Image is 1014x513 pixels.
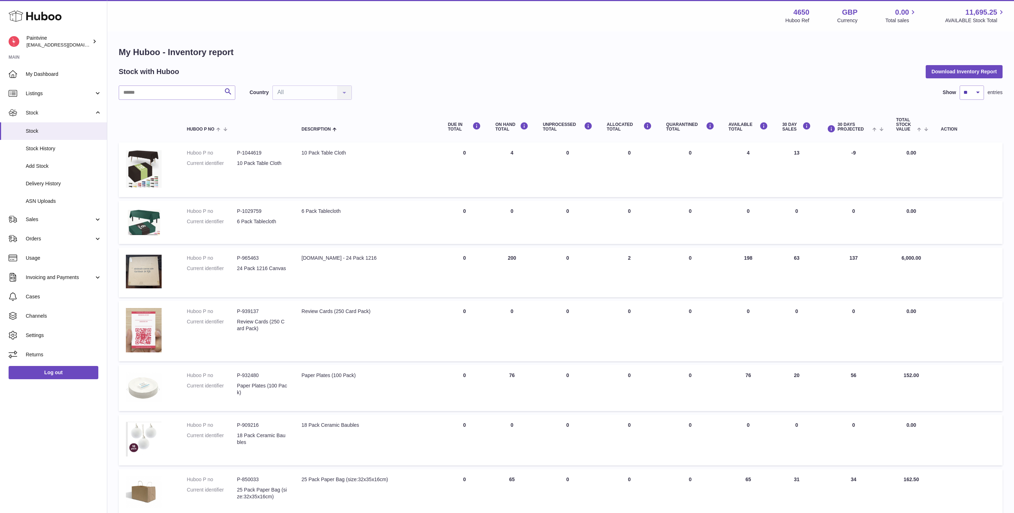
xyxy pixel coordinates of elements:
[9,366,98,379] a: Log out
[722,365,775,411] td: 76
[187,476,237,483] dt: Huboo P no
[722,248,775,297] td: 198
[885,8,917,24] a: 0.00 Total sales
[775,301,818,361] td: 0
[818,201,889,244] td: 0
[943,89,956,96] label: Show
[837,122,870,132] span: 30 DAYS PROJECTED
[600,365,659,411] td: 0
[26,235,94,242] span: Orders
[441,201,488,244] td: 0
[26,145,102,152] span: Stock History
[689,255,691,261] span: 0
[689,208,691,214] span: 0
[842,8,857,17] strong: GBP
[26,42,105,48] span: [EMAIL_ADDRESS][DOMAIN_NAME]
[906,422,916,428] span: 0.00
[600,142,659,197] td: 0
[237,150,287,156] dd: P-1044619
[906,208,916,214] span: 0.00
[126,150,162,188] img: product image
[536,365,600,411] td: 0
[26,128,102,135] span: Stock
[187,127,214,132] span: Huboo P no
[301,476,433,483] div: 25 Pack Paper Bag (size:32x35x16cm)
[237,160,287,167] dd: 10 Pack Table Cloth
[126,255,162,288] img: product image
[441,248,488,297] td: 0
[126,422,162,456] img: product image
[26,313,102,319] span: Channels
[926,65,1003,78] button: Download Inventory Report
[775,365,818,411] td: 20
[126,476,162,508] img: product image
[26,274,94,281] span: Invoicing and Payments
[543,122,592,132] div: UNPROCESSED Total
[301,150,433,156] div: 10 Pack Table Cloth
[729,122,768,132] div: AVAILABLE Total
[600,415,659,465] td: 0
[488,301,536,361] td: 0
[775,415,818,465] td: 0
[945,17,1005,24] span: AVAILABLE Stock Total
[689,372,691,378] span: 0
[187,422,237,429] dt: Huboo P no
[187,318,237,332] dt: Current identifier
[488,201,536,244] td: 0
[536,142,600,197] td: 0
[945,8,1005,24] a: 11,695.25 AVAILABLE Stock Total
[988,89,1003,96] span: entries
[904,477,919,482] span: 162.50
[689,308,691,314] span: 0
[722,142,775,197] td: 4
[237,218,287,225] dd: 6 Pack Tablecloth
[26,216,94,223] span: Sales
[818,142,889,197] td: -9
[187,150,237,156] dt: Huboo P no
[237,318,287,332] dd: Review Cards (250 Card Pack)
[126,208,162,235] img: product image
[775,201,818,244] td: 0
[237,265,287,272] dd: 24 Pack 1216 Canvas
[119,47,1003,58] h1: My Huboo - Inventory report
[126,372,162,402] img: product image
[26,351,102,358] span: Returns
[26,163,102,170] span: Add Stock
[902,255,921,261] span: 6,000.00
[837,17,858,24] div: Currency
[187,372,237,379] dt: Huboo P no
[301,308,433,315] div: Review Cards (250 Card Pack)
[187,218,237,225] dt: Current identifier
[26,332,102,339] span: Settings
[775,248,818,297] td: 63
[895,8,909,17] span: 0.00
[607,122,652,132] div: ALLOCATED Total
[495,122,528,132] div: ON HAND Total
[126,308,162,352] img: product image
[448,122,481,132] div: DUE IN TOTAL
[26,293,102,300] span: Cases
[488,248,536,297] td: 200
[666,122,714,132] div: QUARANTINED Total
[941,127,995,132] div: Action
[237,432,287,446] dd: 18 Pack Ceramic Baubles
[775,142,818,197] td: 13
[237,487,287,500] dd: 25 Pack Paper Bag (size:32x35x16cm)
[441,365,488,411] td: 0
[818,248,889,297] td: 137
[722,201,775,244] td: 0
[818,301,889,361] td: 0
[782,122,811,132] div: 30 DAY SALES
[600,248,659,297] td: 2
[536,301,600,361] td: 0
[301,422,433,429] div: 18 Pack Ceramic Baubles
[488,365,536,411] td: 76
[301,372,433,379] div: Paper Plates (100 Pack)
[26,71,102,78] span: My Dashboard
[600,201,659,244] td: 0
[689,422,691,428] span: 0
[237,422,287,429] dd: P-909216
[237,372,287,379] dd: P-932480
[600,301,659,361] td: 0
[26,90,94,97] span: Listings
